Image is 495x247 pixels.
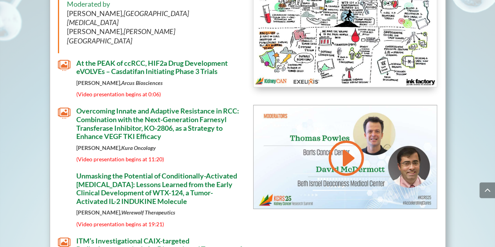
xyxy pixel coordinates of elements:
span:  [58,59,70,72]
em: Werewolf Therapeutics [121,209,175,216]
span:  [58,107,70,119]
span: (Video presentation begins at 19:21) [76,221,164,227]
span: Unmasking the Potential of Conditionally-Activated [MEDICAL_DATA]: Lessons Learned from the Early... [76,171,237,206]
span: (Video presentation begins at 11:20) [76,156,164,162]
strong: [PERSON_NAME], [76,209,175,216]
span: (Video presentation begins at 0:06) [76,91,161,97]
strong: [PERSON_NAME], [76,79,163,86]
span: Overcoming Innate and Adaptive Resistance in RCC: Combination with the Next-Generation Farnesyl T... [76,106,239,141]
strong: [PERSON_NAME], [76,144,156,151]
span: [PERSON_NAME], [PERSON_NAME], [67,9,189,45]
span: At the PEAK of ccRCC, HIF2a Drug Development eVOLVEs – Casdatifan Initiating Phase 3 Trials [76,59,228,76]
em: Arcus Biosciences [121,79,163,86]
span:  [58,172,70,184]
i: [PERSON_NAME][GEOGRAPHIC_DATA] [67,27,175,45]
em: Kura Oncology [121,144,156,151]
i: [GEOGRAPHIC_DATA][MEDICAL_DATA] [67,9,189,27]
